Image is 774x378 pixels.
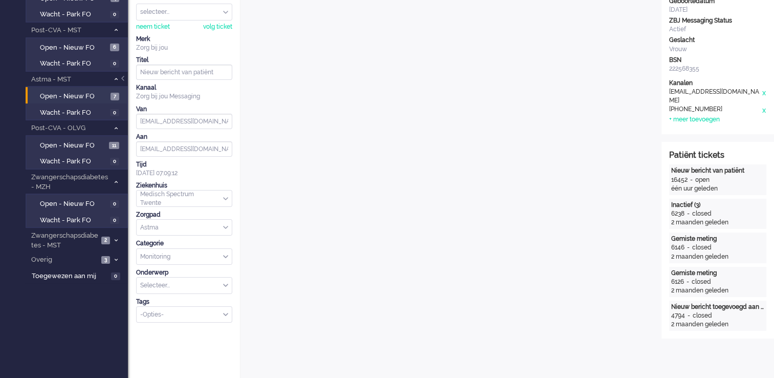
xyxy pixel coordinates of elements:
body: Rich Text Area. Press ALT-0 for help. [4,4,403,22]
a: Open - Nieuw FO 7 [30,90,127,101]
span: Open - Nieuw FO [40,92,108,101]
span: Post-CVA - MST [30,26,109,35]
div: Zorgpad [136,211,232,219]
div: x [761,105,766,115]
div: Select Tags [136,306,232,323]
span: Post-CVA - OLVG [30,123,109,133]
div: neem ticket [136,23,170,31]
div: closed [693,311,712,320]
div: open [695,176,710,184]
div: [PHONE_NUMBER] [669,105,761,115]
span: 7 [110,93,119,100]
a: Wacht - Park FO 0 [30,214,127,225]
span: Wacht - Park FO [40,157,107,166]
span: Open - Nieuw FO [40,199,107,209]
span: Wacht - Park FO [40,216,107,225]
div: - [685,311,693,320]
div: x [761,88,766,105]
div: Nieuw bericht van patiënt [671,166,764,175]
div: [EMAIL_ADDRESS][DOMAIN_NAME] [669,88,761,105]
span: 0 [110,217,119,224]
div: 2 maanden geleden [671,286,764,295]
span: Overig [30,255,98,265]
div: 2 maanden geleden [671,218,764,227]
div: Van [136,105,232,114]
div: 4794 [671,311,685,320]
div: Ziekenhuis [136,181,232,190]
div: closed [692,278,711,286]
span: Zwangerschapsdiabetes - MZH [30,173,109,192]
div: [DATE] 07:09:12 [136,160,232,178]
span: Zwangerschapsdiabetes - MST [30,231,98,250]
div: closed [692,209,712,218]
span: 2 [101,237,110,244]
span: Open - Nieuw FO [40,141,106,151]
div: 222568355 [669,65,766,73]
span: 3 [101,256,110,264]
div: Tags [136,298,232,306]
div: Vrouw [669,45,766,54]
div: + meer toevoegen [669,115,720,124]
span: Wacht - Park FO [40,108,107,118]
span: 0 [110,200,119,208]
span: 0 [110,109,119,117]
a: Wacht - Park FO 0 [30,107,127,118]
div: closed [692,243,712,252]
div: 16452 [671,176,688,184]
div: - [688,176,695,184]
div: Actief [669,25,766,34]
div: Kanaal [136,83,232,92]
div: Categorie [136,239,232,248]
a: Wacht - Park FO 0 [30,155,127,166]
span: 6 [110,44,119,51]
a: Toegewezen aan mij 0 [30,270,128,281]
div: één uur geleden [671,184,764,193]
div: Kanalen [669,79,766,88]
div: Gemiste meting [671,269,764,278]
div: - [684,209,692,218]
a: Open - Nieuw FO 0 [30,198,127,209]
div: Gemiste meting [671,235,764,243]
div: Zorg bij jou [136,44,232,52]
span: Open - Nieuw FO [40,43,107,53]
span: 0 [110,11,119,18]
div: Tijd [136,160,232,169]
div: volg ticket [203,23,232,31]
div: Aan [136,133,232,141]
div: BSN [669,56,766,65]
div: 2 maanden geleden [671,253,764,261]
span: Wacht - Park FO [40,10,107,19]
div: Merk [136,35,232,44]
div: Onderwerp [136,268,232,277]
a: Wacht - Park FO 0 [30,8,127,19]
div: Inactief (3) [671,201,764,209]
div: Zorg bij jou Messaging [136,92,232,101]
div: 6126 [671,278,684,286]
span: Toegewezen aan mij [32,271,108,281]
div: [DATE] [669,6,766,14]
div: Assign User [136,4,232,20]
div: - [684,278,692,286]
a: Wacht - Park FO 0 [30,57,127,69]
span: 0 [111,272,120,280]
div: Geslacht [669,36,766,45]
a: Open - Nieuw FO 11 [30,139,127,151]
div: 6146 [671,243,684,252]
div: - [684,243,692,252]
span: 11 [109,142,119,150]
span: 0 [110,158,119,165]
div: Nieuw bericht toegevoegd aan gesprek [671,303,764,311]
div: 6238 [671,209,684,218]
div: ZBJ Messaging Status [669,16,766,25]
span: Astma - MST [30,75,109,85]
span: Wacht - Park FO [40,59,107,69]
span: 0 [110,60,119,68]
div: Patiënt tickets [669,150,766,161]
a: Open - Nieuw FO 6 [30,41,127,53]
div: 2 maanden geleden [671,320,764,329]
div: Titel [136,56,232,65]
